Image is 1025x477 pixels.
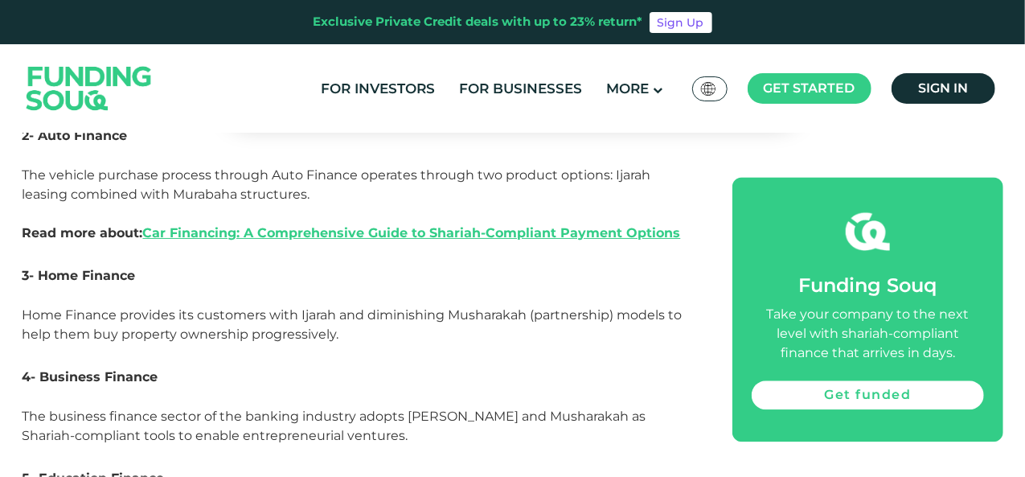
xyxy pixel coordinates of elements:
[846,209,890,253] img: fsicon
[455,76,586,102] a: For Businesses
[701,82,715,96] img: SA Flag
[23,128,128,143] span: 2- Auto Finance
[23,409,646,443] span: The business finance sector of the banking industry adopts [PERSON_NAME] and Musharakah as Sharia...
[23,167,681,241] span: The vehicle purchase process through Auto Finance operates through two product options: Ijarah le...
[892,73,995,104] a: Sign in
[10,47,168,129] img: Logo
[752,305,983,363] div: Take your company to the next level with shariah-compliant finance that arrives in days.
[650,12,712,33] a: Sign Up
[23,225,681,241] strong: Read more about:
[606,80,649,97] span: More
[23,307,683,342] span: Home Finance provides its customers with Ijarah and diminishing Musharakah (partnership) models t...
[23,268,136,283] span: 3- Home Finance
[752,380,983,409] a: Get funded
[23,369,158,384] span: 4- Business Finance
[143,225,681,241] a: Car Financing: A Comprehensive Guide to Shariah-Compliant Payment Options
[918,80,968,96] span: Sign in
[764,80,855,96] span: Get started
[314,13,643,31] div: Exclusive Private Credit deals with up to 23% return*
[798,273,937,297] span: Funding Souq
[317,76,439,102] a: For Investors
